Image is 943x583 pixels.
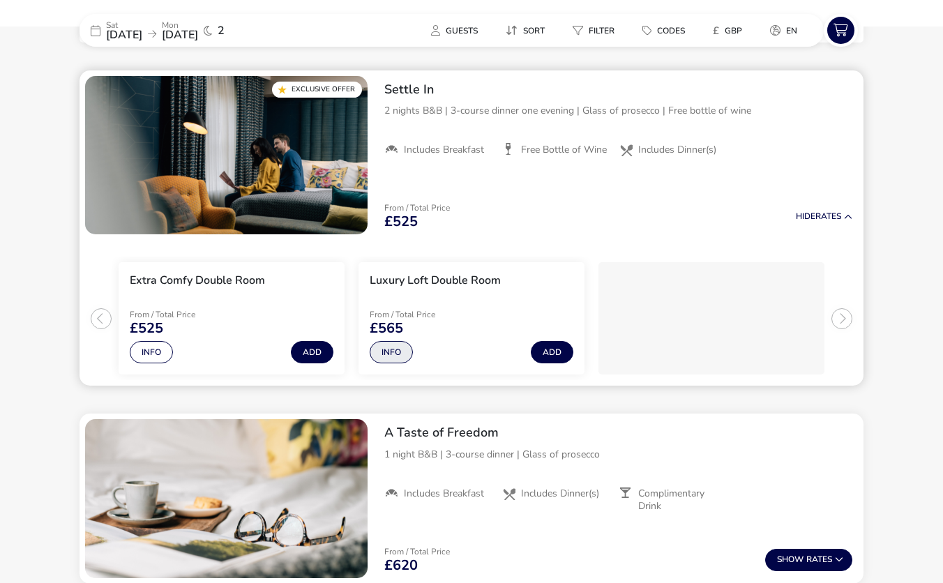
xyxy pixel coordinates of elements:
[631,20,702,40] naf-pibe-menu-bar-item: Codes
[759,20,808,40] button: en
[561,20,631,40] naf-pibe-menu-bar-item: Filter
[106,27,142,43] span: [DATE]
[130,273,265,288] h3: Extra Comfy Double Room
[702,20,759,40] naf-pibe-menu-bar-item: £GBP
[404,487,484,500] span: Includes Breakfast
[106,21,142,29] p: Sat
[796,211,815,222] span: Hide
[352,257,591,380] swiper-slide: 2 / 3
[796,212,852,221] button: HideRates
[759,20,814,40] naf-pibe-menu-bar-item: en
[370,321,403,335] span: £565
[373,414,863,524] div: A Taste of Freedom1 night B&B | 3-course dinner | Glass of proseccoIncludes BreakfastIncludes Din...
[638,144,716,156] span: Includes Dinner(s)
[370,273,501,288] h3: Luxury Loft Double Room
[384,82,852,98] h2: Settle In
[384,204,450,212] p: From / Total Price
[130,310,229,319] p: From / Total Price
[638,487,725,513] span: Complimentary Drink
[725,25,742,36] span: GBP
[272,82,362,98] div: Exclusive Offer
[420,20,495,40] naf-pibe-menu-bar-item: Guests
[495,20,556,40] button: Sort
[777,555,806,564] span: Show
[384,103,852,118] p: 2 nights B&B | 3-course dinner one evening | Glass of prosecco | Free bottle of wine
[591,257,831,380] swiper-slide: 3 / 3
[521,487,599,500] span: Includes Dinner(s)
[130,341,173,363] button: Info
[786,25,797,36] span: en
[589,25,614,36] span: Filter
[384,547,450,556] p: From / Total Price
[702,20,753,40] button: £GBP
[85,419,368,578] swiper-slide: 1 / 1
[446,25,478,36] span: Guests
[657,25,685,36] span: Codes
[162,21,198,29] p: Mon
[765,549,852,571] button: ShowRates
[85,76,368,235] swiper-slide: 1 / 1
[218,25,225,36] span: 2
[291,341,333,363] button: Add
[112,257,352,380] swiper-slide: 1 / 3
[531,341,573,363] button: Add
[404,144,484,156] span: Includes Breakfast
[420,20,489,40] button: Guests
[384,447,852,462] p: 1 night B&B | 3-course dinner | Glass of prosecco
[162,27,198,43] span: [DATE]
[713,24,719,38] i: £
[495,20,561,40] naf-pibe-menu-bar-item: Sort
[384,215,418,229] span: £525
[631,20,696,40] button: Codes
[523,25,545,36] span: Sort
[521,144,607,156] span: Free Bottle of Wine
[370,310,469,319] p: From / Total Price
[384,559,418,573] span: £620
[373,70,863,168] div: Settle In2 nights B&B | 3-course dinner one evening | Glass of prosecco | Free bottle of wineIncl...
[561,20,626,40] button: Filter
[370,341,413,363] button: Info
[80,14,289,47] div: Sat[DATE]Mon[DATE]2
[384,425,852,441] h2: A Taste of Freedom
[130,321,163,335] span: £525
